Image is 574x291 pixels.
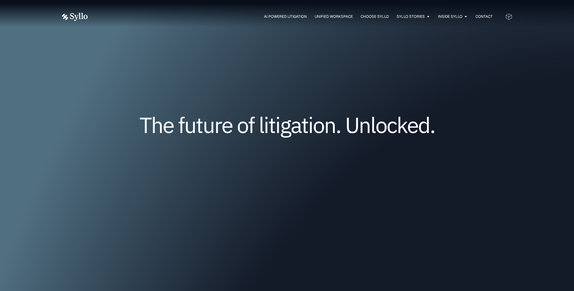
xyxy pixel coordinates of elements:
nav: Menu [100,14,493,20]
h1: The future of litigation. Unlocked. [99,115,475,135]
a: AI Powered Litigation [264,14,307,19]
a: Choose Syllo [361,14,389,19]
a: Unified Workspace [315,14,353,19]
a: Syllo Stories [397,14,425,19]
img: Vector [62,13,88,21]
div: Menu Toggle [100,14,493,20]
a: Contact [475,14,493,19]
a: Inside Syllo [438,14,462,19]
